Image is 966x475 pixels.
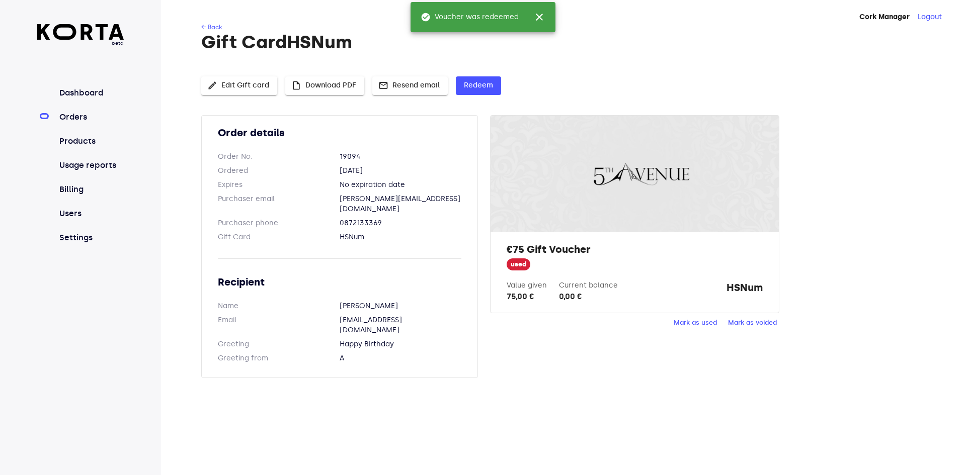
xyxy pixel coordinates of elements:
[340,152,461,162] dd: 19094
[859,13,910,21] strong: Cork Manager
[207,80,217,90] span: edit
[218,232,340,242] dt: Gift Card
[340,339,461,349] dd: Happy Birthday
[37,24,124,40] img: Korta
[218,166,340,176] dt: Ordered
[57,183,124,196] a: Billing
[507,242,762,256] h2: €75 Gift Voucher
[57,111,124,123] a: Orders
[57,87,124,99] a: Dashboard
[372,76,448,95] button: Resend email
[37,40,124,47] span: beta
[218,353,340,363] dt: Greeting from
[674,317,717,329] span: Mark as used
[464,79,493,92] span: Redeem
[218,194,340,214] dt: Purchaser email
[456,76,501,95] button: Redeem
[293,79,356,92] span: Download PDF
[507,291,547,303] div: 75,00 €
[201,76,277,95] button: Edit Gift card
[421,12,519,22] span: Voucher was redeemed
[201,24,222,31] a: ← Back
[507,281,547,290] label: Value given
[726,315,779,331] button: Mark as voided
[201,32,924,52] h1: Gift Card HSNum
[57,232,124,244] a: Settings
[218,218,340,228] dt: Purchaser phone
[340,301,461,311] dd: [PERSON_NAME]
[527,5,551,29] button: close
[340,218,461,228] dd: 0872133369
[285,76,364,95] button: Download PDF
[218,126,461,140] h2: Order details
[340,315,461,335] dd: [EMAIL_ADDRESS][DOMAIN_NAME]
[559,281,618,290] label: Current balance
[340,194,461,214] dd: [PERSON_NAME][EMAIL_ADDRESS][DOMAIN_NAME]
[533,11,545,23] span: close
[380,79,440,92] span: Resend email
[37,24,124,47] a: beta
[507,260,530,269] span: used
[340,166,461,176] dd: [DATE]
[218,339,340,349] dt: Greeting
[201,80,277,88] a: Edit Gift card
[209,79,269,92] span: Edit Gift card
[727,280,763,303] strong: HSNum
[57,159,124,171] a: Usage reports
[291,80,301,90] span: insert_drive_file
[57,208,124,220] a: Users
[918,12,942,22] button: Logout
[378,80,388,90] span: mail
[559,291,618,303] div: 0,00 €
[340,232,461,242] dd: HSNum
[728,317,777,329] span: Mark as voided
[340,180,461,190] dd: No expiration date
[218,180,340,190] dt: Expires
[218,301,340,311] dt: Name
[218,152,340,162] dt: Order No.
[57,135,124,147] a: Products
[340,353,461,363] dd: A
[218,315,340,335] dt: Email
[671,315,719,331] button: Mark as used
[218,275,461,289] h2: Recipient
